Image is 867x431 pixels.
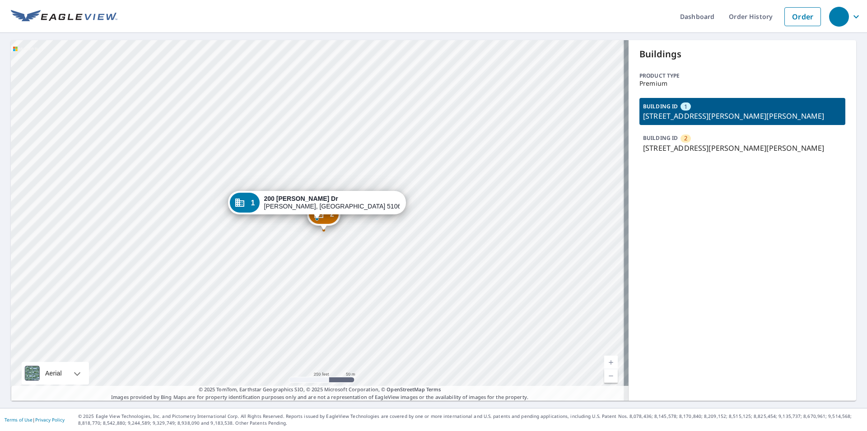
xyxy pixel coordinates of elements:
span: 2 [684,134,687,143]
a: OpenStreetMap [387,386,424,393]
a: Terms of Use [5,417,33,423]
div: Aerial [42,362,65,385]
div: Aerial [22,362,89,385]
img: EV Logo [11,10,117,23]
span: © 2025 TomTom, Earthstar Geographics SIO, © 2025 Microsoft Corporation, © [199,386,441,394]
p: [STREET_ADDRESS][PERSON_NAME][PERSON_NAME] [643,111,842,121]
p: [STREET_ADDRESS][PERSON_NAME][PERSON_NAME] [643,143,842,153]
a: Terms [426,386,441,393]
p: Premium [639,80,845,87]
strong: 200 [PERSON_NAME] Dr [264,195,338,202]
p: Buildings [639,47,845,61]
a: Current Level 17, Zoom In [604,356,618,369]
p: © 2025 Eagle View Technologies, Inc. and Pictometry International Corp. All Rights Reserved. Repo... [78,413,862,426]
span: 1 [684,102,687,111]
div: Dropped pin, building 1, Commercial property, 200 Shannon Dr Whiting, IA 51063 [228,191,406,219]
a: Privacy Policy [35,417,65,423]
a: Current Level 17, Zoom Out [604,369,618,383]
p: Product type [639,72,845,80]
p: BUILDING ID [643,102,678,110]
p: BUILDING ID [643,134,678,142]
p: | [5,417,65,422]
a: Order [784,7,821,26]
span: 1 [251,199,255,206]
p: Images provided by Bing Maps are for property identification purposes only and are not a represen... [11,386,629,401]
div: [PERSON_NAME], [GEOGRAPHIC_DATA] 51063 [264,195,400,210]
